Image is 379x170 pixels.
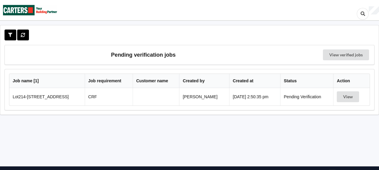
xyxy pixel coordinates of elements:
th: Action [333,74,370,88]
td: [DATE] 2:50:35 pm [229,88,280,105]
td: Pending Verification [280,88,333,105]
td: Lot214-[STREET_ADDRESS] [9,88,85,105]
td: [PERSON_NAME] [179,88,229,105]
td: CRF [85,88,133,105]
th: Created by [179,74,229,88]
th: Status [280,74,333,88]
a: View verified jobs [323,49,369,60]
th: Job name [ 1 ] [9,74,85,88]
th: Customer name [133,74,179,88]
button: View [337,91,359,102]
th: Created at [229,74,280,88]
h3: Pending verification jobs [9,49,278,60]
div: User Profile [369,6,379,15]
img: Carters [3,0,57,20]
a: View [337,94,360,99]
th: Job requirement [85,74,133,88]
